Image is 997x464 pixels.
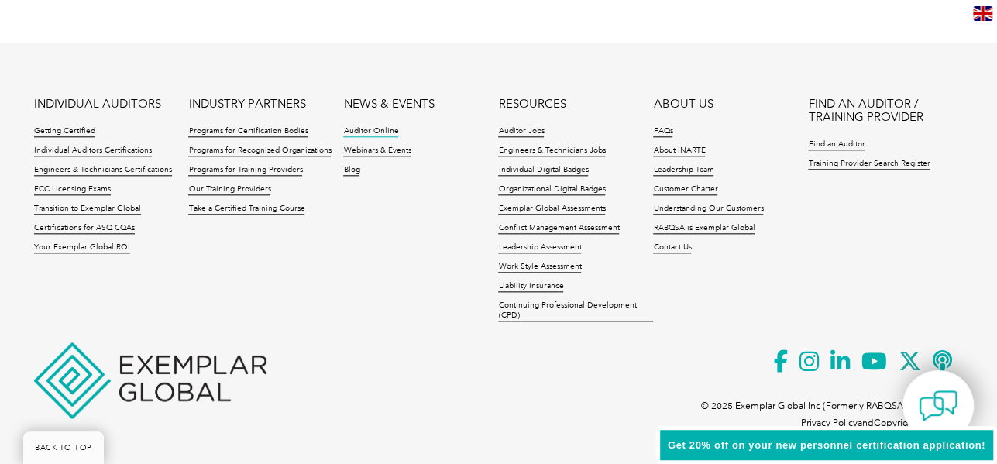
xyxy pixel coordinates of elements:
[653,126,672,137] a: FAQs
[34,223,135,234] a: Certifications for ASQ CQAs
[701,397,964,414] p: © 2025 Exemplar Global Inc (Formerly RABQSA International).
[808,98,963,124] a: FIND AN AUDITOR / TRAINING PROVIDER
[653,165,713,176] a: Leadership Team
[498,262,581,273] a: Work Style Assessment
[343,98,434,111] a: NEWS & EVENTS
[498,242,581,253] a: Leadership Assessment
[653,204,763,215] a: Understanding Our Customers
[498,146,605,156] a: Engineers & Technicians Jobs
[653,223,755,234] a: RABQSA is Exemplar Global
[343,165,359,176] a: Blog
[498,301,653,321] a: Continuing Professional Development (CPD)
[188,204,304,215] a: Take a Certified Training Course
[874,418,964,428] a: Copyright Disclaimer
[919,387,957,425] img: contact-chat.png
[498,165,588,176] a: Individual Digital Badges
[653,98,713,111] a: ABOUT US
[498,223,619,234] a: Conflict Management Assessment
[188,126,308,137] a: Programs for Certification Bodies
[343,126,398,137] a: Auditor Online
[34,242,130,253] a: Your Exemplar Global ROI
[188,146,331,156] a: Programs for Recognized Organizations
[498,204,605,215] a: Exemplar Global Assessments
[188,184,270,195] a: Our Training Providers
[34,98,161,111] a: INDIVIDUAL AUDITORS
[34,146,152,156] a: Individual Auditors Certifications
[498,126,544,137] a: Auditor Jobs
[801,414,964,431] p: and
[653,242,691,253] a: Contact Us
[498,281,563,292] a: Liability Insurance
[343,146,411,156] a: Webinars & Events
[668,439,985,451] span: Get 20% off on your new personnel certification application!
[23,431,104,464] a: BACK TO TOP
[498,184,605,195] a: Organizational Digital Badges
[188,98,305,111] a: INDUSTRY PARTNERS
[653,146,705,156] a: About iNARTE
[801,418,858,428] a: Privacy Policy
[34,184,111,195] a: FCC Licensing Exams
[188,165,302,176] a: Programs for Training Providers
[808,159,930,170] a: Training Provider Search Register
[34,204,141,215] a: Transition to Exemplar Global
[973,6,992,21] img: en
[34,165,172,176] a: Engineers & Technicians Certifications
[34,126,95,137] a: Getting Certified
[808,139,865,150] a: Find an Auditor
[34,342,266,418] img: Exemplar Global
[498,98,566,111] a: RESOURCES
[653,184,717,195] a: Customer Charter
